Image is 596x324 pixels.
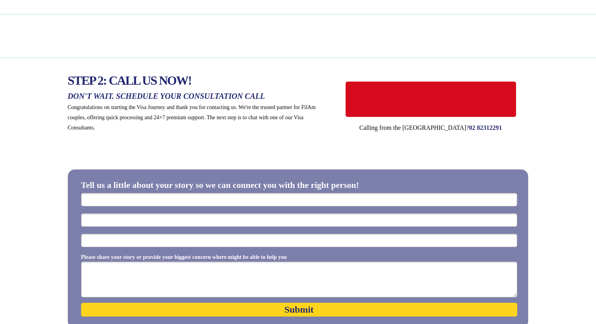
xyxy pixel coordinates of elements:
[81,303,517,317] button: Submit
[81,304,517,315] span: Submit
[68,92,265,100] span: DON'T WAIT. SCHEDULE YOUR CONSULTATION CALL
[81,180,359,190] span: Tell us a little about your story so we can connect you with the right person!
[359,124,469,131] span: Calling from the [GEOGRAPHIC_DATA]?
[81,254,287,260] span: Please share your story or provide your biggest concern where might be able to help you
[68,73,192,87] span: STEP 2: CALL US NOW!
[68,104,316,131] span: Congratulations on starting the Visa Journey and thank you for contacting us. We're the trusted p...
[469,124,502,131] span: 02 82312291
